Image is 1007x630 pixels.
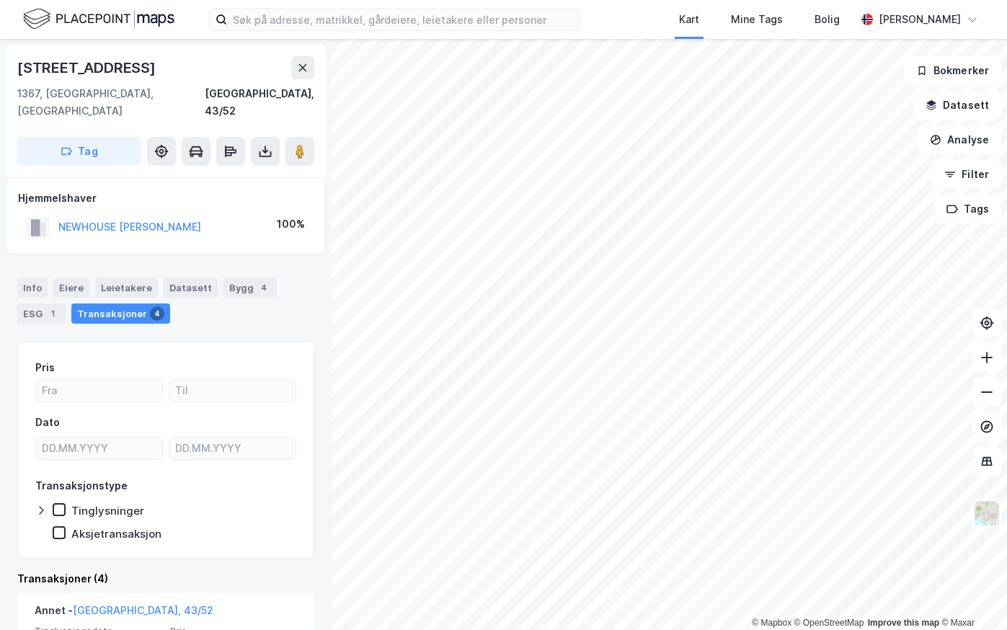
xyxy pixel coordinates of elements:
[23,6,174,32] img: logo.f888ab2527a4732fd821a326f86c7f29.svg
[257,280,271,295] div: 4
[752,618,791,628] a: Mapbox
[35,602,213,625] div: Annet -
[205,85,314,120] div: [GEOGRAPHIC_DATA], 43/52
[17,278,48,298] div: Info
[918,125,1001,154] button: Analyse
[277,216,305,233] div: 100%
[913,91,1001,120] button: Datasett
[71,303,170,324] div: Transaksjoner
[17,570,314,587] div: Transaksjoner (4)
[934,195,1001,223] button: Tags
[45,306,60,321] div: 1
[794,618,864,628] a: OpenStreetMap
[17,85,205,120] div: 1367, [GEOGRAPHIC_DATA], [GEOGRAPHIC_DATA]
[932,160,1001,189] button: Filter
[17,56,159,79] div: [STREET_ADDRESS]
[868,618,939,628] a: Improve this map
[879,11,961,28] div: [PERSON_NAME]
[935,561,1007,630] iframe: Chat Widget
[36,380,162,401] input: Fra
[35,477,128,494] div: Transaksjonstype
[18,190,314,207] div: Hjemmelshaver
[150,306,164,321] div: 4
[53,278,89,298] div: Eiere
[35,359,55,376] div: Pris
[679,11,699,28] div: Kart
[17,137,141,166] button: Tag
[71,527,161,541] div: Aksjetransaksjon
[169,380,296,401] input: Til
[815,11,840,28] div: Bolig
[904,56,1001,85] button: Bokmerker
[227,9,580,30] input: Søk på adresse, matrikkel, gårdeiere, leietakere eller personer
[973,500,1001,527] img: Z
[36,438,162,459] input: DD.MM.YYYY
[164,278,218,298] div: Datasett
[17,303,66,324] div: ESG
[71,504,144,518] div: Tinglysninger
[35,414,60,431] div: Dato
[731,11,783,28] div: Mine Tags
[169,438,296,459] input: DD.MM.YYYY
[95,278,158,298] div: Leietakere
[73,604,213,616] a: [GEOGRAPHIC_DATA], 43/52
[223,278,277,298] div: Bygg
